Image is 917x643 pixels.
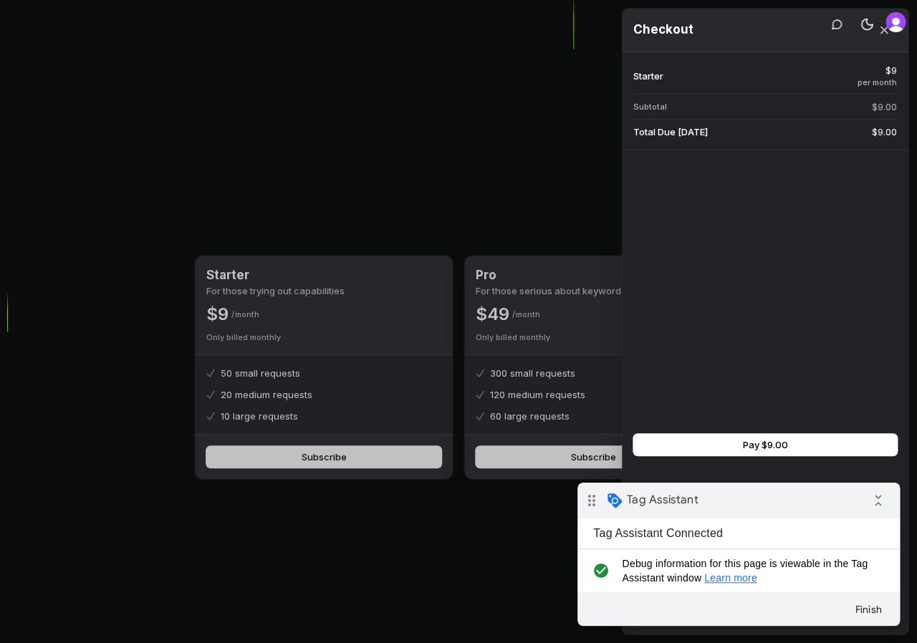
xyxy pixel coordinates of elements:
span: $9 [885,64,897,77]
h2: Checkout [633,21,693,39]
span: per month [858,77,897,88]
button: Finish [265,114,317,140]
button: Pay $9.00 [633,434,897,455]
span: Tag Assistant [49,9,120,24]
span: Subtotal [633,101,667,112]
span: Starter [633,69,663,82]
span: Total Due [DATE] [633,125,708,138]
i: check_circle [11,74,35,102]
a: Learn more [127,90,180,101]
button: Close drawer [871,17,897,43]
span: Debug information for this page is viewable in the Tag Assistant window [44,74,299,102]
iframe: Secure payment input frame [630,159,900,428]
i: Collapse debug badge [287,4,315,32]
span: $9.00 [872,100,897,113]
span: $9.00 [872,125,897,138]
